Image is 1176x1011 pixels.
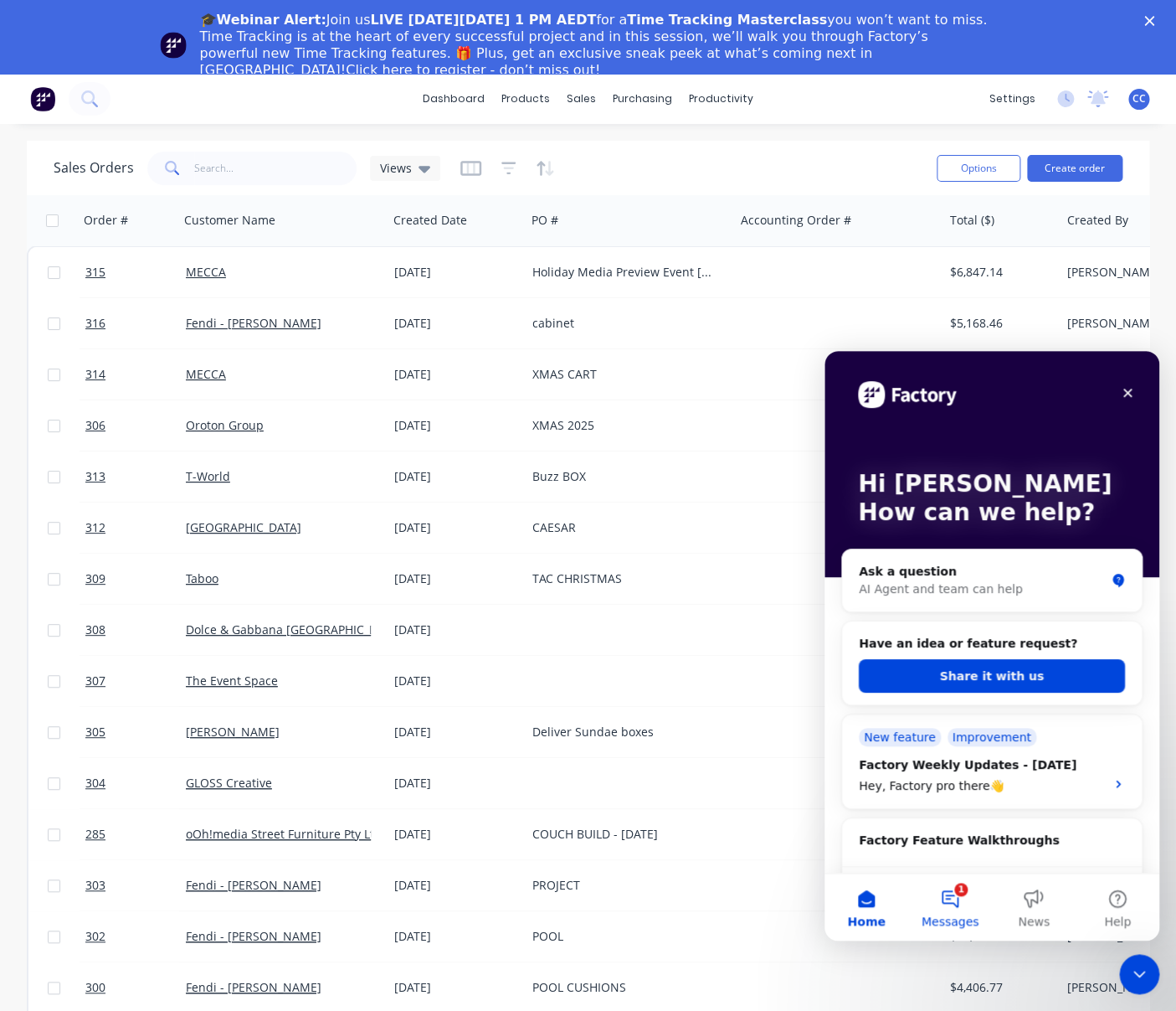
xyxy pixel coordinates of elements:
div: [DATE] [394,622,519,638]
h1: Sales Orders [54,160,134,176]
a: 313 [85,451,186,502]
a: oOh!media Street Furniture Pty Ltd [186,826,382,842]
div: PROJECT [532,877,718,894]
div: sales [558,86,604,111]
a: GLOSS Creative [186,775,272,791]
iframe: Intercom live chat [1119,954,1159,994]
div: [DATE] [394,826,519,843]
span: 307 [85,673,105,689]
div: Close [1144,15,1161,25]
a: Fendi - [PERSON_NAME] [186,315,321,331]
span: 312 [85,519,105,536]
a: Fendi - [PERSON_NAME] [186,928,321,944]
a: Oroton Group [186,417,264,433]
a: Fendi - [PERSON_NAME] [186,877,321,893]
div: purchasing [604,86,680,111]
span: CC [1132,91,1146,106]
div: Created By [1067,212,1128,229]
a: 306 [85,400,186,451]
div: Order # [84,212,128,229]
a: 304 [85,758,186,808]
div: Customer Name [184,212,275,229]
span: 315 [85,264,105,281]
a: dashboard [414,86,493,111]
span: 285 [85,826,105,843]
span: 305 [85,724,105,740]
span: 300 [85,979,105,996]
div: [DATE] [394,775,519,792]
div: Holiday Media Preview Event [GEOGRAPHIC_DATA] [532,264,718,281]
span: 316 [85,315,105,332]
div: POOL [532,928,718,945]
a: 315 [85,247,186,297]
span: 308 [85,622,105,638]
div: productivity [680,86,762,111]
div: [DATE] [394,570,519,587]
div: Deliver Sundae boxes [532,724,718,740]
div: COUCH BUILD - [DATE] [532,826,718,843]
div: PO # [532,212,558,229]
input: Search... [194,152,357,185]
a: Click here to register - don’t miss out! [346,62,600,78]
div: $5,168.46 [950,315,1048,332]
div: XMAS 2025 [532,417,718,434]
a: 285 [85,809,186,859]
a: [GEOGRAPHIC_DATA] [186,519,301,535]
a: 308 [85,605,186,655]
a: Fendi - [PERSON_NAME] [186,979,321,995]
img: Profile image for Team [160,32,187,59]
a: The Event Space [186,673,278,689]
b: 🎓Webinar Alert: [200,12,326,28]
div: [DATE] [394,417,519,434]
div: [DATE] [394,519,519,536]
div: [DATE] [394,979,519,996]
a: 305 [85,707,186,757]
span: 314 [85,366,105,383]
div: [DATE] [394,928,519,945]
a: T-World [186,468,230,484]
div: Buzz BOX [532,468,718,485]
div: settings [981,86,1044,111]
div: $4,406.77 [950,979,1048,996]
span: 313 [85,468,105,485]
a: 303 [85,860,186,910]
div: [DATE] [394,673,519,689]
a: 314 [85,349,186,400]
div: Total ($) [950,212,994,229]
a: MECCA [186,264,226,280]
a: [PERSON_NAME] [186,724,280,740]
span: 302 [85,928,105,945]
div: [DATE] [394,724,519,740]
a: Dolce & Gabbana [GEOGRAPHIC_DATA] [186,622,402,637]
div: Join us for a you won’t want to miss. Time Tracking is at the heart of every successful project a... [200,12,990,79]
div: cabinet [532,315,718,332]
div: TAC CHRISTMAS [532,570,718,587]
div: products [493,86,558,111]
iframe: Intercom live chat [824,351,1159,941]
button: Options [937,155,1020,182]
a: 316 [85,298,186,348]
div: XMAS CART [532,366,718,383]
a: 312 [85,503,186,553]
div: [DATE] [394,468,519,485]
a: 309 [85,554,186,604]
div: Created Date [393,212,467,229]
